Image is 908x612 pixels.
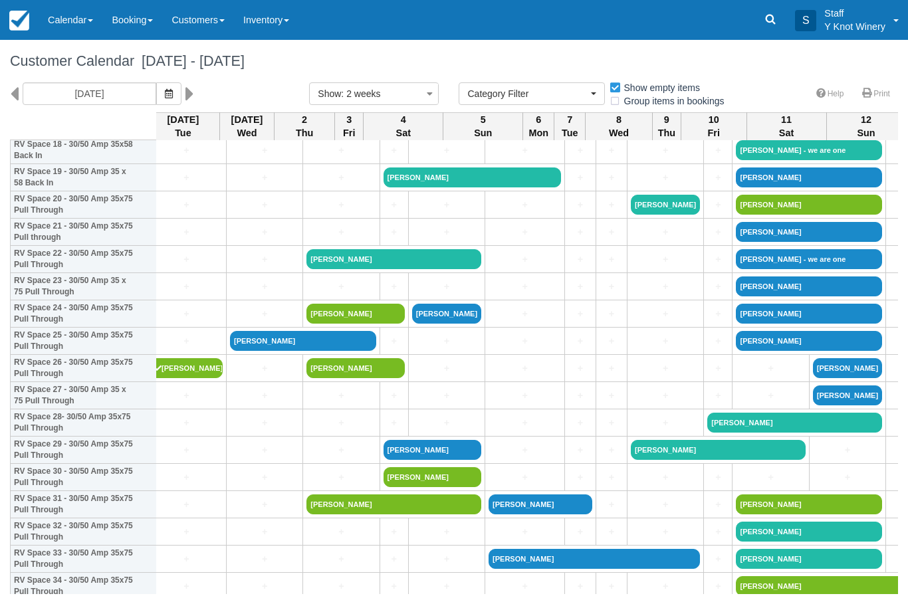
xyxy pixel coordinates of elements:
a: + [600,579,624,593]
a: + [230,225,299,239]
a: + [150,552,223,566]
p: Staff [824,7,885,20]
a: + [568,334,592,348]
span: Category Filter [467,87,588,100]
th: [DATE] Wed [219,112,274,140]
a: [PERSON_NAME] [736,276,882,296]
a: + [412,552,481,566]
a: + [489,470,561,484]
a: + [306,389,376,403]
button: Category Filter [459,82,605,105]
a: + [306,525,376,539]
a: [PERSON_NAME] [306,494,481,514]
a: + [631,307,700,321]
a: + [150,443,223,457]
a: + [568,389,592,403]
a: [PERSON_NAME] - we are one [736,249,882,269]
a: + [568,253,592,266]
a: + [568,525,592,539]
a: + [230,144,299,157]
a: + [230,307,299,321]
a: + [150,498,223,512]
th: [DATE] Tue [147,112,220,140]
span: Show [318,88,341,99]
a: + [631,171,700,185]
th: RV Space 19 - 30/50 Amp 35 x 58 Back In [11,164,157,191]
a: + [631,498,700,512]
a: + [384,525,405,539]
a: + [230,389,299,403]
th: 10 Fri [681,112,746,140]
a: + [384,198,405,212]
th: RV Space 18 - 30/50 Amp 35x58 Back In [11,137,157,164]
a: + [384,334,405,348]
a: + [306,144,376,157]
a: + [568,307,592,321]
a: [PERSON_NAME] [631,440,806,460]
th: 2 Thu [275,112,335,140]
a: + [412,198,481,212]
p: Y Knot Winery [824,20,885,33]
th: RV Space 33 - 30/50 Amp 35x75 Pull Through [11,546,157,573]
button: Show: 2 weeks [309,82,439,105]
a: + [384,416,405,430]
a: [PERSON_NAME] [631,195,700,215]
a: [PERSON_NAME] [813,358,882,378]
a: + [489,525,561,539]
a: + [230,416,299,430]
h1: Customer Calendar [10,53,898,69]
a: + [489,253,561,266]
a: + [631,361,700,375]
a: + [707,253,729,266]
th: 8 Wed [586,112,652,140]
a: [PERSON_NAME] [813,385,882,405]
a: + [230,498,299,512]
a: + [631,579,700,593]
a: + [568,171,592,185]
a: + [489,361,561,375]
a: + [150,144,223,157]
a: + [813,470,882,484]
th: 5 Sun [443,112,523,140]
a: + [568,416,592,430]
a: [PERSON_NAME] [384,440,481,460]
a: + [600,307,624,321]
a: + [230,579,299,593]
a: [PERSON_NAME] [489,549,700,569]
a: + [150,389,223,403]
th: 9 Thu [652,112,681,140]
a: + [306,579,376,593]
a: + [631,225,700,239]
th: 4 Sat [364,112,443,140]
a: + [707,498,729,512]
a: + [736,361,805,375]
a: + [707,552,729,566]
a: + [150,525,223,539]
a: [PERSON_NAME] [736,549,882,569]
a: + [568,280,592,294]
img: checkfront-main-nav-mini-logo.png [9,11,29,31]
a: + [150,334,223,348]
a: [PERSON_NAME] [306,304,404,324]
a: + [150,579,223,593]
th: RV Space 24 - 30/50 Amp 35x75 Pull Through [11,300,157,328]
a: + [600,389,624,403]
a: [PERSON_NAME] [412,304,481,324]
a: + [412,144,481,157]
a: + [489,280,561,294]
a: [PERSON_NAME] [736,304,882,324]
a: + [631,144,700,157]
a: + [600,443,624,457]
a: + [600,470,624,484]
a: [PERSON_NAME] [306,249,481,269]
th: 12 Sun [826,112,906,140]
a: + [230,525,299,539]
a: + [707,579,729,593]
a: + [631,280,700,294]
a: + [384,225,405,239]
a: [PERSON_NAME] [707,413,882,433]
span: [DATE] - [DATE] [134,52,245,69]
a: + [306,470,376,484]
a: + [230,443,299,457]
a: + [631,416,700,430]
